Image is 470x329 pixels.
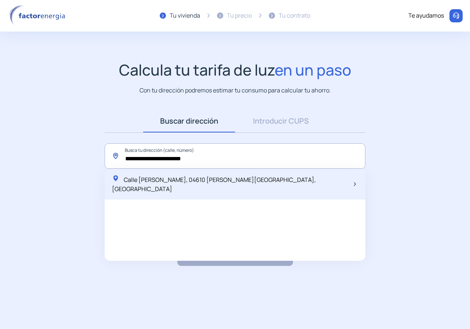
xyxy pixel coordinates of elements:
[140,86,331,95] p: Con tu dirección podremos estimar tu consumo para calcular tu ahorro.
[408,11,444,21] div: Te ayudamos
[279,11,310,21] div: Tu contrato
[143,110,235,132] a: Buscar dirección
[235,110,327,132] a: Introducir CUPS
[452,12,460,19] img: llamar
[112,175,119,182] img: location-pin-green.svg
[112,176,316,193] span: Calle [PERSON_NAME], 04610 [PERSON_NAME][GEOGRAPHIC_DATA], [GEOGRAPHIC_DATA]
[7,5,70,26] img: logo factor
[227,11,252,21] div: Tu precio
[119,61,351,79] h1: Calcula tu tarifa de luz
[354,182,356,186] img: arrow-next-item.svg
[170,11,200,21] div: Tu vivienda
[275,59,351,80] span: en un paso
